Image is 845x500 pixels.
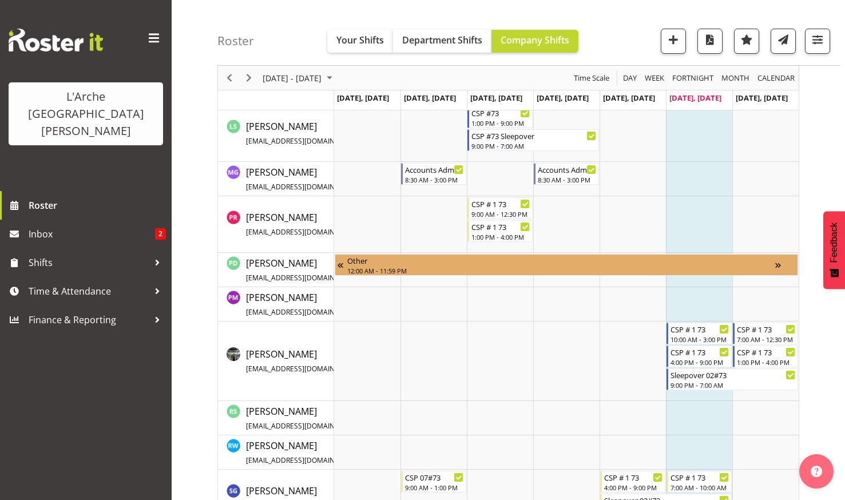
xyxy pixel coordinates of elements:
[246,364,360,374] span: [EMAIL_ADDRESS][DOMAIN_NAME]
[218,322,334,401] td: Raju Regmi resource
[218,253,334,287] td: Pauline Denton resource
[671,369,795,380] div: Sleepover 02#73
[246,182,360,192] span: [EMAIL_ADDRESS][DOMAIN_NAME]
[393,30,491,53] button: Department Shifts
[604,471,662,483] div: CSP # 1 73
[470,93,522,103] span: [DATE], [DATE]
[737,323,795,335] div: CSP # 1 73
[572,71,612,85] button: Time Scale
[573,71,610,85] span: Time Scale
[20,88,152,140] div: L'Arche [GEOGRAPHIC_DATA][PERSON_NAME]
[467,106,533,128] div: Leanne Smith"s event - CSP #73 Begin From Wednesday, August 27, 2025 at 1:00:00 PM GMT+12:00 Ends...
[29,254,149,271] span: Shifts
[401,471,466,493] div: Scott Gardner"s event - CSP 07#73 Begin From Tuesday, August 26, 2025 at 9:00:00 AM GMT+12:00 End...
[600,471,665,493] div: Scott Gardner"s event - CSP # 1 73 Begin From Friday, August 29, 2025 at 4:00:00 PM GMT+12:00 End...
[155,228,166,240] span: 2
[737,346,795,358] div: CSP # 1 73
[671,380,795,390] div: 9:00 PM - 7:00 AM
[471,209,530,219] div: 9:00 AM - 12:30 PM
[218,162,334,196] td: Michelle Gillard resource
[220,66,239,90] div: Previous
[261,71,338,85] button: August 25 - 31, 2025
[327,30,393,53] button: Your Shifts
[246,455,360,465] span: [EMAIL_ADDRESS][DOMAIN_NAME]
[697,29,723,54] button: Download a PDF of the roster according to the set date range.
[246,291,459,318] a: [PERSON_NAME][EMAIL_ADDRESS][DOMAIN_NAME][PERSON_NAME]
[246,421,360,431] span: [EMAIL_ADDRESS][DOMAIN_NAME]
[246,404,406,432] a: [PERSON_NAME][EMAIL_ADDRESS][DOMAIN_NAME]
[538,175,596,184] div: 8:30 AM - 3:00 PM
[335,254,798,276] div: Pauline Denton"s event - Other Begin From Thursday, June 5, 2025 at 12:00:00 AM GMT+12:00 Ends At...
[644,71,665,85] span: Week
[669,93,721,103] span: [DATE], [DATE]
[471,141,596,150] div: 9:00 PM - 7:00 AM
[471,221,530,232] div: CSP # 1 73
[402,34,482,46] span: Department Shifts
[538,164,596,175] div: Accounts Admin
[471,130,596,141] div: CSP #73 Sleepover
[733,323,798,344] div: Raju Regmi"s event - CSP # 1 73 Begin From Sunday, August 31, 2025 at 7:00:00 AM GMT+12:00 Ends A...
[467,129,599,151] div: Leanne Smith"s event - CSP #73 Sleepover Begin From Wednesday, August 27, 2025 at 9:00:00 PM GMT+...
[671,483,729,492] div: 7:00 AM - 10:00 AM
[29,283,149,300] span: Time & Attendance
[246,347,406,375] a: [PERSON_NAME][EMAIL_ADDRESS][DOMAIN_NAME]
[246,291,459,318] span: [PERSON_NAME]
[29,225,155,243] span: Inbox
[218,287,334,322] td: Priyadharshini Mani resource
[241,71,257,85] button: Next
[720,71,752,85] button: Timeline Month
[501,34,569,46] span: Company Shifts
[667,346,732,367] div: Raju Regmi"s event - CSP # 1 73 Begin From Saturday, August 30, 2025 at 4:00:00 PM GMT+12:00 Ends...
[336,34,384,46] span: Your Shifts
[671,471,729,483] div: CSP # 1 73
[246,273,360,283] span: [EMAIL_ADDRESS][DOMAIN_NAME]
[467,197,533,219] div: Paige Reynolds"s event - CSP # 1 73 Begin From Wednesday, August 27, 2025 at 9:00:00 AM GMT+12:00...
[347,255,775,266] div: Other
[337,93,389,103] span: [DATE], [DATE]
[467,220,533,242] div: Paige Reynolds"s event - CSP # 1 73 Begin From Wednesday, August 27, 2025 at 1:00:00 PM GMT+12:00...
[756,71,796,85] span: calendar
[771,29,796,54] button: Send a list of all shifts for the selected filtered period to all rostered employees.
[671,71,715,85] span: Fortnight
[239,66,259,90] div: Next
[222,71,237,85] button: Previous
[246,211,406,237] span: [PERSON_NAME]
[671,358,729,367] div: 4:00 PM - 9:00 PM
[405,175,463,184] div: 8:30 AM - 3:00 PM
[246,166,406,192] span: [PERSON_NAME]
[246,165,406,193] a: [PERSON_NAME][EMAIL_ADDRESS][DOMAIN_NAME]
[737,335,795,344] div: 7:00 AM - 12:30 PM
[471,107,530,118] div: CSP #73
[734,29,759,54] button: Highlight an important date within the roster.
[823,211,845,289] button: Feedback - Show survey
[471,198,530,209] div: CSP # 1 73
[246,120,406,147] a: [PERSON_NAME][EMAIL_ADDRESS][DOMAIN_NAME]
[829,223,839,263] span: Feedback
[621,71,639,85] button: Timeline Day
[405,471,463,483] div: CSP 07#73
[756,71,797,85] button: Month
[404,93,456,103] span: [DATE], [DATE]
[401,163,466,185] div: Michelle Gillard"s event - Accounts Admin Begin From Tuesday, August 26, 2025 at 8:30:00 AM GMT+1...
[218,435,334,470] td: Ryan Walker resource
[29,311,149,328] span: Finance & Reporting
[622,71,638,85] span: Day
[246,136,360,146] span: [EMAIL_ADDRESS][DOMAIN_NAME]
[667,323,732,344] div: Raju Regmi"s event - CSP # 1 73 Begin From Saturday, August 30, 2025 at 10:00:00 AM GMT+12:00 End...
[246,439,406,466] a: [PERSON_NAME][EMAIL_ADDRESS][DOMAIN_NAME]
[246,307,414,317] span: [EMAIL_ADDRESS][DOMAIN_NAME][PERSON_NAME]
[805,29,830,54] button: Filter Shifts
[604,483,662,492] div: 4:00 PM - 9:00 PM
[405,164,463,175] div: Accounts Admin
[811,466,822,477] img: help-xxl-2.png
[246,120,406,146] span: [PERSON_NAME]
[667,471,732,493] div: Scott Gardner"s event - CSP # 1 73 Begin From Saturday, August 30, 2025 at 7:00:00 AM GMT+12:00 E...
[471,118,530,128] div: 1:00 PM - 9:00 PM
[218,105,334,162] td: Leanne Smith resource
[671,71,716,85] button: Fortnight
[491,30,578,53] button: Company Shifts
[217,34,254,47] h4: Roster
[603,93,655,103] span: [DATE], [DATE]
[471,232,530,241] div: 1:00 PM - 4:00 PM
[347,266,775,275] div: 12:00 AM - 11:59 PM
